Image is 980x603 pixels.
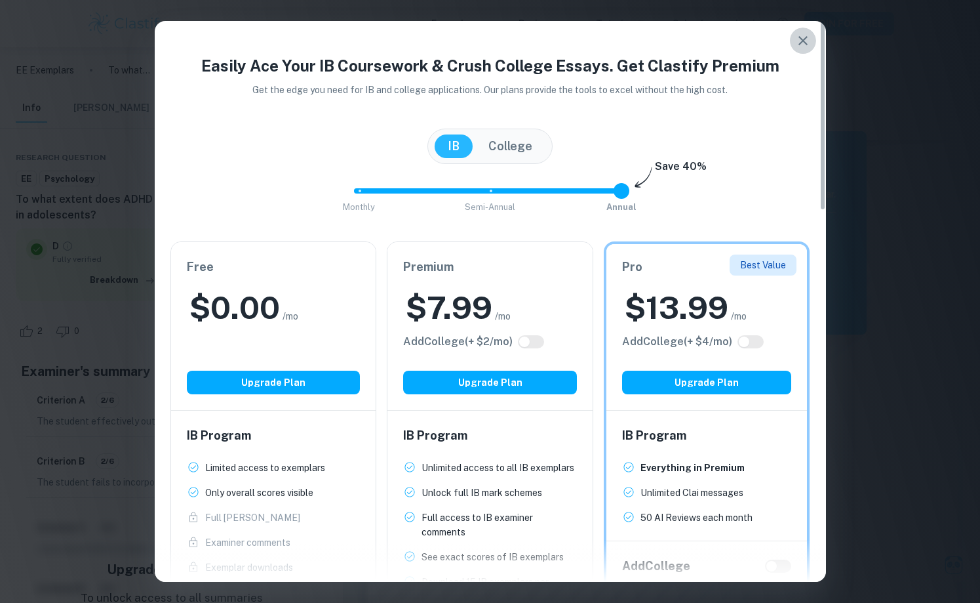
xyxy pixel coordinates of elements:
[205,461,325,475] p: Limited access to exemplars
[640,461,745,475] p: Everything in Premium
[421,486,542,500] p: Unlock full IB mark schemes
[283,309,298,323] span: /mo
[731,309,747,323] span: /mo
[435,135,473,158] button: IB
[403,258,577,276] h6: Premium
[205,510,300,525] p: Full [PERSON_NAME]
[421,461,574,475] p: Unlimited access to all IB exemplars
[640,510,753,525] p: 50 AI Reviews each month
[205,486,313,500] p: Only overall scores visible
[465,202,515,212] span: Semi-Annual
[421,510,577,539] p: Full access to IB examiner comments
[403,334,513,350] h6: Click to see all the additional College features.
[187,371,361,394] button: Upgrade Plan
[622,371,792,394] button: Upgrade Plan
[622,426,792,445] h6: IB Program
[170,54,810,77] h4: Easily Ace Your IB Coursework & Crush College Essays. Get Clastify Premium
[403,371,577,394] button: Upgrade Plan
[189,287,280,329] h2: $ 0.00
[495,309,511,323] span: /mo
[606,202,637,212] span: Annual
[635,167,652,189] img: subscription-arrow.svg
[406,287,492,329] h2: $ 7.99
[205,535,290,550] p: Examiner comments
[655,159,707,181] h6: Save 40%
[403,426,577,445] h6: IB Program
[234,83,746,97] p: Get the edge you need for IB and college applications. Our plans provide the tools to excel witho...
[622,258,792,276] h6: Pro
[622,334,732,350] h6: Click to see all the additional College features.
[343,202,375,212] span: Monthly
[640,486,743,500] p: Unlimited Clai messages
[740,258,786,272] p: Best Value
[187,426,361,445] h6: IB Program
[475,135,545,158] button: College
[625,287,728,329] h2: $ 13.99
[187,258,361,276] h6: Free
